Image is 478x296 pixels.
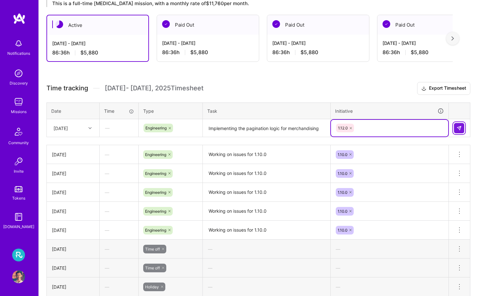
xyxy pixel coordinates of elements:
[100,146,138,163] div: —
[54,125,68,131] div: [DATE]
[105,84,203,92] span: [DATE] - [DATE] , 2025 Timesheet
[47,15,148,35] div: Active
[338,152,347,157] span: 1.10.0
[52,246,94,252] div: [DATE]
[52,208,94,215] div: [DATE]
[47,103,100,119] th: Date
[46,84,88,92] span: Time tracking
[52,170,94,177] div: [DATE]
[100,241,138,258] div: —
[331,278,449,295] div: —
[55,21,63,28] img: Active
[272,49,364,56] div: 86:36 h
[203,103,331,119] th: Task
[11,270,27,283] a: User Avatar
[52,40,143,47] div: [DATE] - [DATE]
[145,190,166,195] span: Engineering
[12,155,25,168] img: Invite
[12,210,25,223] img: guide book
[145,126,167,130] span: Engineering
[11,108,27,115] div: Missions
[451,36,454,41] img: right
[145,152,166,157] span: Engineering
[88,127,92,130] i: icon Chevron
[145,266,160,270] span: Time off
[11,124,26,139] img: Community
[203,184,330,201] textarea: Working on issues for 1.10.0
[203,165,330,182] textarea: Working on issues for 1.10.0
[338,126,348,130] span: 1.12.0
[331,259,449,276] div: —
[104,108,134,114] div: Time
[8,139,29,146] div: Community
[335,107,444,115] div: Initiative
[162,49,254,56] div: 86:36 h
[12,67,25,80] img: discovery
[100,222,138,239] div: —
[100,165,138,182] div: —
[52,284,94,290] div: [DATE]
[203,120,330,137] textarea: Implementing the pagination logic for merchandising
[331,241,449,258] div: —
[100,203,138,220] div: —
[162,40,254,46] div: [DATE] - [DATE]
[203,202,330,220] textarea: Working on issues for 1.10.0
[203,241,330,258] div: —
[145,228,166,233] span: Engineering
[52,227,94,234] div: [DATE]
[190,49,208,56] span: $5,880
[7,50,30,57] div: Notifications
[100,278,138,295] div: —
[52,189,94,196] div: [DATE]
[162,20,170,28] img: Paid Out
[10,80,28,86] div: Discovery
[421,85,426,92] i: icon Download
[139,103,203,119] th: Type
[454,123,465,133] div: null
[11,249,27,261] a: Resortpass: Marketplace Team
[301,49,318,56] span: $5,880
[272,20,280,28] img: Paid Out
[80,49,98,56] span: $5,880
[203,221,330,239] textarea: Working on issues for 1.10.0
[203,259,330,276] div: —
[157,15,259,35] div: Paid Out
[203,146,330,163] textarea: Working on issues for 1.10.0
[383,40,474,46] div: [DATE] - [DATE]
[12,270,25,283] img: User Avatar
[52,49,143,56] div: 86:36 h
[417,82,470,95] button: Export Timesheet
[12,249,25,261] img: Resortpass: Marketplace Team
[272,40,364,46] div: [DATE] - [DATE]
[100,119,138,136] div: —
[338,209,347,214] span: 1.10.0
[13,13,26,24] img: logo
[383,20,390,28] img: Paid Out
[14,168,24,175] div: Invite
[383,49,474,56] div: 86:36 h
[12,195,25,201] div: Tokens
[267,15,369,35] div: Paid Out
[15,186,22,192] img: tokens
[145,284,159,289] span: Holiday
[338,190,347,195] span: 1.10.0
[12,37,25,50] img: bell
[457,126,462,131] img: Submit
[145,171,166,176] span: Engineering
[203,278,330,295] div: —
[12,95,25,108] img: teamwork
[100,184,138,201] div: —
[145,209,166,214] span: Engineering
[411,49,428,56] span: $5,880
[145,247,160,251] span: Time off
[338,171,347,176] span: 1.10.0
[3,223,34,230] div: [DOMAIN_NAME]
[52,151,94,158] div: [DATE]
[52,265,94,271] div: [DATE]
[338,228,347,233] span: 1.10.0
[100,259,138,276] div: —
